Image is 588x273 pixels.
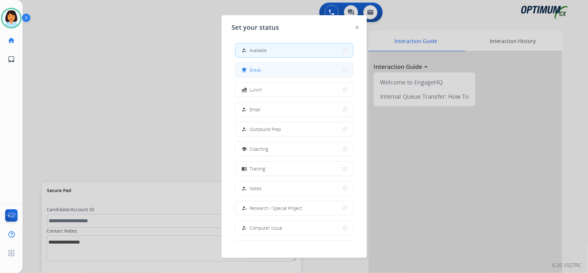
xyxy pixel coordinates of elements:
[7,55,15,63] mat-icon: inbox
[242,87,247,93] mat-icon: fastfood
[250,224,283,231] span: Computer Issue
[552,261,582,269] p: 0.20.1027RC
[235,103,353,116] button: Email
[242,186,247,191] mat-icon: how_to_reg
[242,67,247,73] mat-icon: free_breakfast
[7,37,15,44] mat-icon: home
[250,185,262,192] span: Notes
[356,26,359,29] img: close-button
[235,221,353,235] button: Computer Issue
[235,201,353,215] button: Research / Special Project
[242,166,247,171] mat-icon: menu_book
[235,142,353,156] button: Coaching
[235,63,353,77] button: Break
[250,106,261,113] span: Email
[250,86,262,93] span: Lunch
[250,126,281,133] span: Outbound Prep
[232,23,279,32] span: Set your status
[242,107,247,112] mat-icon: how_to_reg
[235,122,353,136] button: Outbound Prep
[250,205,303,212] span: Research / Special Project
[235,241,353,255] button: Internet Issue
[242,205,247,211] mat-icon: how_to_reg
[235,43,353,57] button: Available
[250,47,267,54] span: Available
[235,181,353,195] button: Notes
[242,48,247,53] mat-icon: how_to_reg
[242,146,247,152] mat-icon: school
[235,83,353,97] button: Lunch
[242,126,247,132] mat-icon: how_to_reg
[2,9,20,27] img: avatar
[250,165,265,172] span: Training
[250,67,262,73] span: Break
[242,225,247,231] mat-icon: how_to_reg
[235,162,353,176] button: Training
[250,146,268,152] span: Coaching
